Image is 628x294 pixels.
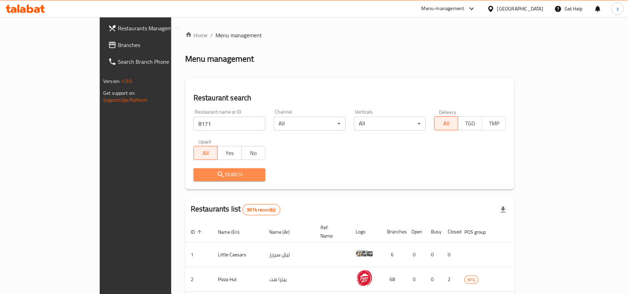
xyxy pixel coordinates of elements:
span: Ref. Name [320,223,342,240]
button: TGO [458,116,482,130]
td: 0 [425,242,442,267]
td: Pizza Hut [212,267,264,292]
button: Search [194,168,265,181]
a: Restaurants Management [103,20,205,37]
a: Support.OpsPlatform [103,95,147,105]
a: Search Branch Phone [103,53,205,70]
span: Search Branch Phone [118,57,199,66]
span: No [244,148,263,158]
span: ID [191,228,204,236]
button: TMP [482,116,506,130]
td: 0 [442,242,459,267]
input: Search for restaurant name or ID.. [194,117,265,131]
button: No [241,146,265,160]
img: Pizza Hut [356,269,373,287]
td: 0 [406,242,425,267]
span: Get support on: [103,88,135,98]
h2: Restaurant search [194,93,506,103]
th: Branches [381,221,406,242]
th: Busy [425,221,442,242]
span: All [197,148,215,158]
td: 2 [442,267,459,292]
label: Upsell [198,139,211,144]
span: Restaurants Management [118,24,199,32]
label: Delivery [439,109,456,114]
button: All [434,116,458,130]
div: Total records count [242,204,280,215]
span: Branches [118,41,199,49]
div: All [354,117,426,131]
span: TMP [485,118,503,129]
nav: breadcrumb [185,31,514,39]
span: KFG [465,276,478,284]
td: Little Caesars [212,242,264,267]
td: 0 [406,267,425,292]
h2: Restaurants list [191,204,280,215]
a: Branches [103,37,205,53]
h2: Menu management [185,53,254,64]
button: Yes [217,146,241,160]
span: Menu management [215,31,262,39]
td: 68 [381,267,406,292]
th: Closed [442,221,459,242]
span: Name (Ar) [269,228,299,236]
th: Open [406,221,425,242]
td: بيتزا هت [264,267,315,292]
span: POS group [464,228,495,236]
div: [GEOGRAPHIC_DATA] [497,5,543,13]
div: All [274,117,346,131]
td: ليتل سيزرز [264,242,315,267]
td: 6 [381,242,406,267]
div: Menu-management [422,5,464,13]
span: All [437,118,455,129]
button: All [194,146,218,160]
span: Search [199,170,260,179]
span: Version: [103,77,120,86]
th: Logo [350,221,381,242]
span: z [616,5,619,13]
span: Yes [220,148,239,158]
img: Little Caesars [356,245,373,262]
div: Export file [495,201,512,218]
span: 9974 record(s) [243,207,280,213]
span: 1.0.0 [121,77,132,86]
td: 0 [425,267,442,292]
span: TGO [461,118,479,129]
li: / [210,31,213,39]
span: Name (En) [218,228,249,236]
